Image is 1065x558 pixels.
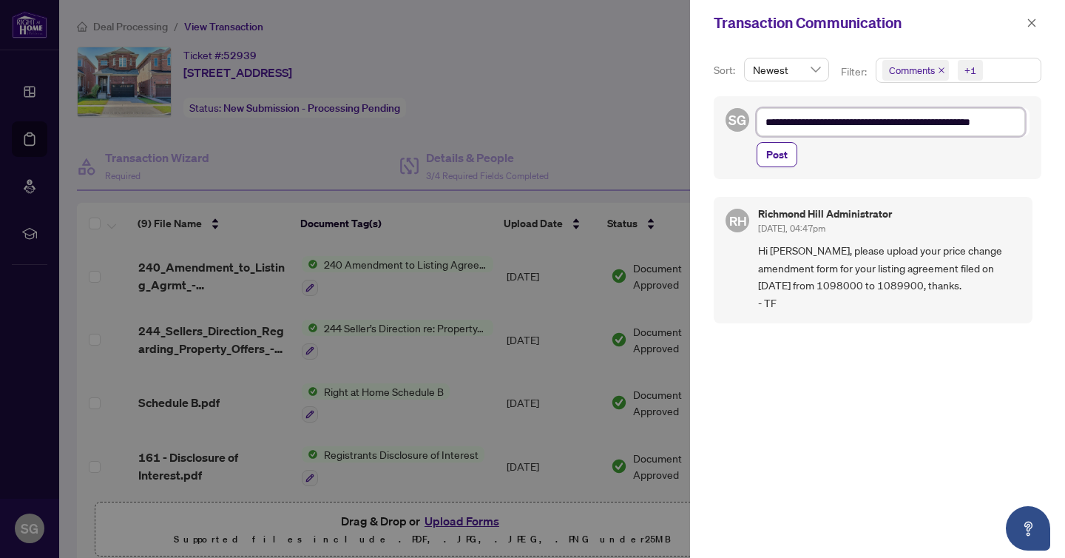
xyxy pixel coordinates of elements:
[757,142,797,167] button: Post
[714,62,738,78] p: Sort:
[964,63,976,78] div: +1
[882,60,949,81] span: Comments
[841,64,869,80] p: Filter:
[728,211,746,231] span: RH
[1027,18,1037,28] span: close
[938,67,945,74] span: close
[758,223,825,234] span: [DATE], 04:47pm
[758,242,1021,312] span: Hi [PERSON_NAME], please upload your price change amendment form for your listing agreement filed...
[753,58,820,81] span: Newest
[766,143,788,167] span: Post
[758,209,892,219] h5: Richmond Hill Administrator
[714,12,1022,34] div: Transaction Communication
[889,63,935,78] span: Comments
[1006,506,1050,551] button: Open asap
[728,110,746,130] span: SG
